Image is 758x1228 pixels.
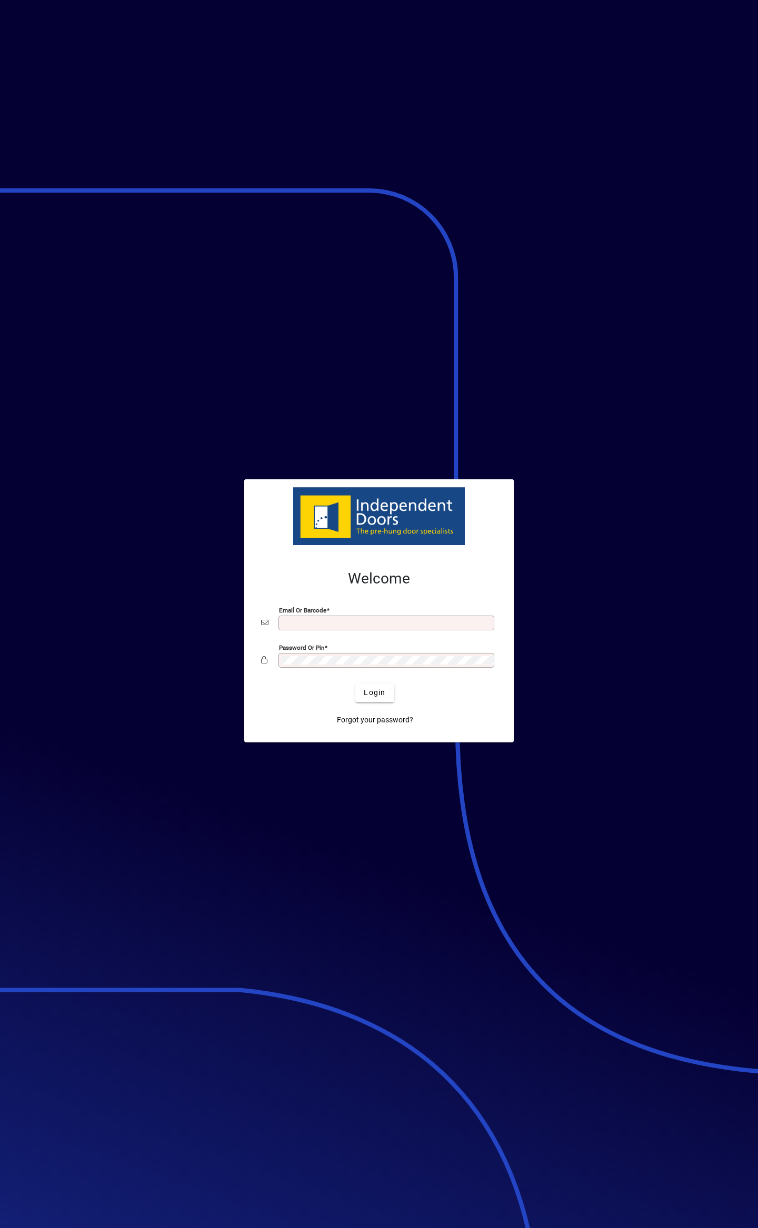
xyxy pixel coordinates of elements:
[337,714,413,726] span: Forgot your password?
[355,683,394,702] button: Login
[364,687,385,698] span: Login
[333,711,417,730] a: Forgot your password?
[261,570,497,588] h2: Welcome
[279,643,324,651] mat-label: Password or Pin
[279,606,326,613] mat-label: Email or Barcode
